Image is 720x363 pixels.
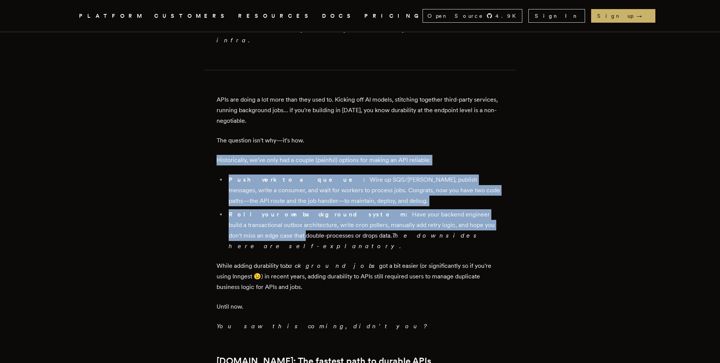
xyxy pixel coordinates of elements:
p: APIs are doing a lot more than they used to. Kicking off AI models, stitching together third-part... [217,94,504,126]
a: CUSTOMERS [154,11,229,21]
button: PLATFORM [79,11,145,21]
em: You saw this coming, didn't you? [217,323,426,330]
span: 4.9 K [495,12,520,20]
a: PRICING [364,11,423,21]
p: The question isn't why—it's how. [217,135,504,146]
p: While adding durability to got a bit easier (or significantly so if you're using Inngest 😉) in re... [217,261,504,292]
strong: Push work to a queue: [229,176,370,183]
span: → [636,12,649,20]
strong: Roll your own background system: [229,211,412,218]
a: DOCS [322,11,355,21]
a: Sign up [591,9,655,23]
span: Open Source [427,12,483,20]
button: RESOURCES [238,11,313,21]
p: Until now. [217,301,504,312]
p: Historically, we've only had a couple (painful) options for making an API reliable: [217,155,504,165]
a: Sign In [528,9,585,23]
li: Have your backend engineer build a transactional outbox architecture, write cron pollers, manuall... [226,209,504,252]
li: Wire up SQS/[PERSON_NAME], publish messages, write a consumer, and wait for workers to process jo... [226,175,504,206]
em: background jobs [285,262,379,269]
